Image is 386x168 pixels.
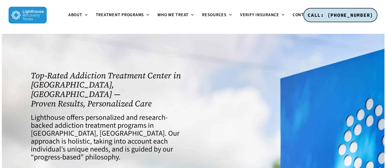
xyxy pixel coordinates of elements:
[240,12,279,18] span: Verify Insurance
[34,152,81,163] a: progress-based
[157,12,189,18] span: Who We Treat
[9,7,47,23] img: Lighthouse Recovery Texas
[293,12,312,18] span: Contact
[198,13,236,18] a: Resources
[96,12,144,18] span: Treatment Programs
[31,71,186,109] h1: Top-Rated Addiction Treatment Center in [GEOGRAPHIC_DATA], [GEOGRAPHIC_DATA] — Proven Results, Pe...
[154,13,198,18] a: Who We Treat
[92,13,154,18] a: Treatment Programs
[289,13,321,18] a: Contact
[308,12,373,18] span: CALL: [PHONE_NUMBER]
[65,13,92,18] a: About
[68,12,82,18] span: About
[202,12,227,18] span: Resources
[31,114,186,161] h4: Lighthouse offers personalized and research-backed addiction treatment programs in [GEOGRAPHIC_DA...
[303,8,377,23] a: CALL: [PHONE_NUMBER]
[236,13,289,18] a: Verify Insurance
